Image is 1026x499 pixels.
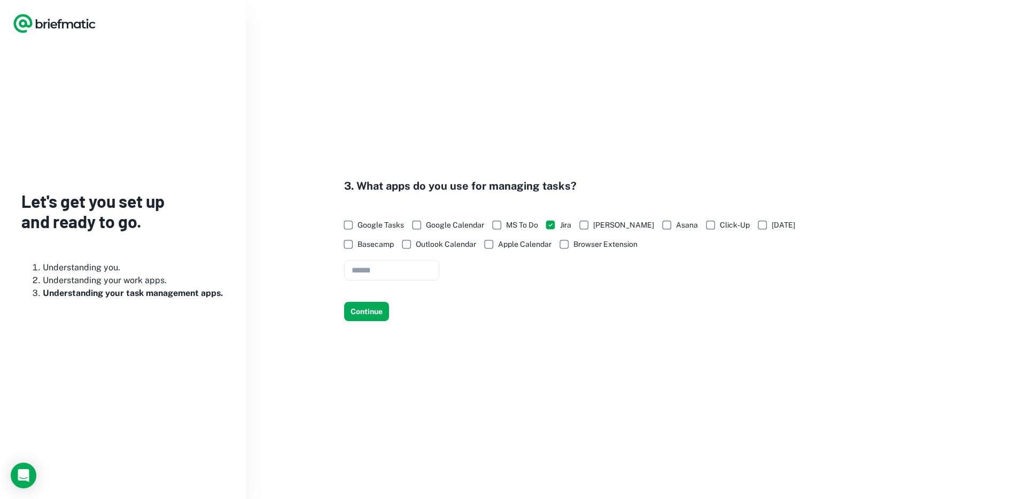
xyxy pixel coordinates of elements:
[13,13,96,34] a: Logo
[11,463,36,488] div: Load Chat
[21,191,224,232] h3: Let's get you set up and ready to go.
[426,219,484,231] span: Google Calendar
[43,274,224,287] li: Understanding your work apps.
[498,238,551,250] span: Apple Calendar
[676,219,698,231] span: Asana
[416,238,476,250] span: Outlook Calendar
[593,219,654,231] span: [PERSON_NAME]
[506,219,538,231] span: MS To Do
[357,238,394,250] span: Basecamp
[344,178,806,194] h4: 3. What apps do you use for managing tasks?
[560,219,571,231] span: Jira
[344,302,389,321] button: Continue
[43,288,223,298] b: Understanding your task management apps.
[573,238,638,250] span: Browser Extension
[43,261,224,274] li: Understanding you.
[357,219,404,231] span: Google Tasks
[772,219,795,231] span: [DATE]
[720,219,750,231] span: Click-Up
